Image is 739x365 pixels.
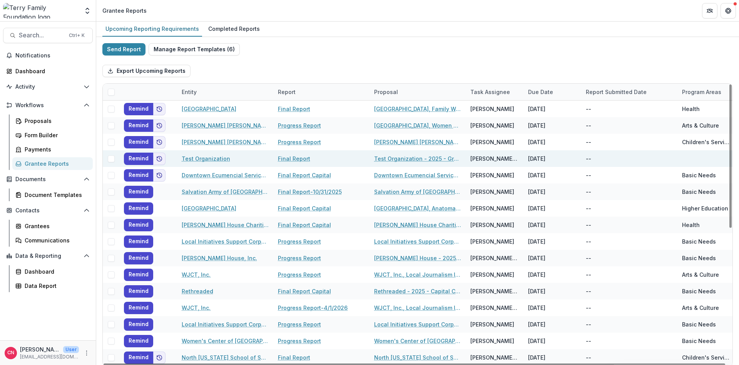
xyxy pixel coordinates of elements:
div: [DATE] [523,117,581,134]
div: Health [682,221,700,229]
div: Report [273,88,300,96]
div: Arts & Culture [682,121,719,130]
a: [PERSON_NAME] [PERSON_NAME] Foundaton [182,121,269,130]
a: [PERSON_NAME] House Charities of [GEOGRAPHIC_DATA] [182,221,269,229]
button: Remind [124,235,153,248]
div: [PERSON_NAME] <[PERSON_NAME][EMAIL_ADDRESS][DOMAIN_NAME]> [470,287,519,295]
a: [PERSON_NAME] House Charities of [GEOGRAPHIC_DATA] - 2025 Capital [374,221,461,229]
button: More [82,348,91,358]
a: Local Initiatives Support Corporation [182,320,269,328]
div: [DATE] [523,101,581,117]
div: [PERSON_NAME] [470,105,514,113]
a: [PERSON_NAME] [PERSON_NAME] Fund Foundation - 2025 - Grant Application Form - Program or Project [374,138,461,146]
div: -- [586,271,591,279]
span: Search... [19,32,64,39]
div: Dashboard [15,67,87,75]
button: Remind [124,153,153,165]
div: [DATE] [523,134,581,150]
a: Final Report [278,353,310,362]
a: Document Templates [12,188,93,201]
button: Remind [124,119,153,132]
a: WJCT, Inc. [182,271,211,279]
a: Data Report [12,279,93,292]
div: Ctrl + K [67,31,86,40]
div: Report Submitted Date [581,84,677,100]
div: Dashboard [25,267,87,276]
a: Completed Reports [205,22,263,37]
a: Progress Report [278,337,321,345]
a: Local Initiatives Support Corporation - 2025 - General Operating Support [374,320,461,328]
div: Proposal [369,88,403,96]
div: [DATE] [523,233,581,250]
span: Documents [15,176,80,183]
div: Basic Needs [682,320,716,328]
div: -- [586,188,591,196]
button: Add to friends [153,153,166,165]
div: Grantees [25,222,87,230]
a: [GEOGRAPHIC_DATA], Family Weekend Retreats, 25000 [374,105,461,113]
button: Open Contacts [3,204,93,217]
div: [PERSON_NAME] [470,337,514,345]
div: -- [586,337,591,345]
div: -- [586,221,591,229]
nav: breadcrumb [99,5,150,16]
div: Basic Needs [682,237,716,246]
div: [PERSON_NAME] <[EMAIL_ADDRESS][DOMAIN_NAME]> <[EMAIL_ADDRESS][DOMAIN_NAME]> [470,254,519,262]
a: Payments [12,143,93,156]
div: [PERSON_NAME] [470,271,514,279]
img: Terry Family Foundation logo [3,3,79,19]
div: -- [586,353,591,362]
a: WJCT, Inc., Local Journalism Initiative Fund [374,304,461,312]
div: Higher Education [682,204,728,212]
div: Due Date [523,84,581,100]
div: Carol Nieves [7,350,14,355]
div: Arts & Culture [682,271,719,279]
a: Form Builder [12,129,93,141]
div: Upcoming Reporting Requirements [102,23,202,34]
div: [PERSON_NAME] [470,138,514,146]
div: Proposals [25,117,87,125]
a: Grantees [12,220,93,232]
span: Notifications [15,52,90,59]
a: Women's Center of [GEOGRAPHIC_DATA] - 2025 - Grant Application Form - Program or Project [374,337,461,345]
p: [EMAIL_ADDRESS][DOMAIN_NAME] [20,353,79,360]
a: Upcoming Reporting Requirements [102,22,202,37]
a: [PERSON_NAME] [PERSON_NAME] Fund Foundation [182,138,269,146]
div: [PERSON_NAME] ([PERSON_NAME] Contact) [470,304,519,312]
div: Communications [25,236,87,244]
div: Report Submitted Date [581,88,651,96]
div: [PERSON_NAME] [470,188,514,196]
div: Basic Needs [682,254,716,262]
div: Entity [177,84,273,100]
a: [PERSON_NAME] House - 2025 - General Operating Support [374,254,461,262]
div: -- [586,138,591,146]
div: Grantee Reports [102,7,147,15]
a: [GEOGRAPHIC_DATA] [182,105,236,113]
a: Dashboard [12,265,93,278]
div: -- [586,287,591,295]
p: User [63,346,79,353]
a: Final Report [278,105,310,113]
div: Grantee Reports [25,160,87,168]
div: Task Assignee [466,84,523,100]
a: Final Report Capital [278,171,331,179]
a: Progress Report [278,121,321,130]
a: Local Initiatives Support Corporation - 2025 - General Operating Support [374,237,461,246]
button: Remind [124,252,153,264]
div: Program Areas [677,84,735,100]
a: Grantee Reports [12,157,93,170]
a: Progress Report [278,320,321,328]
div: Payments [25,145,87,153]
button: Export Upcoming Reports [102,65,191,77]
div: -- [586,304,591,312]
a: WJCT, Inc. [182,304,211,312]
button: Remind [124,335,153,347]
a: Final Report Capital [278,204,331,212]
div: [DATE] [523,250,581,266]
div: Children's Services [682,138,731,146]
button: Remind [124,302,153,314]
div: Basic Needs [682,337,716,345]
div: [DATE] [523,217,581,233]
button: Get Help [721,3,736,19]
